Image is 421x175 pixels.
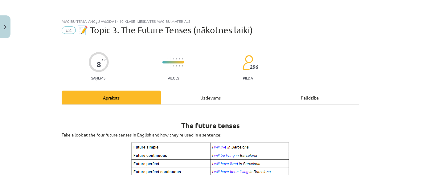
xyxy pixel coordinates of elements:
[62,91,161,104] div: Apraksts
[62,26,76,34] span: #4
[179,65,180,67] img: icon-short-line-57e1e144782c952c97e751825c79c345078a6d821885a25fce030b3d8c18986b.svg
[101,58,105,61] span: XP
[77,25,253,35] span: 📝 Topic 3. The Future Tenses (nākotnes laiki)
[179,58,180,59] img: icon-short-line-57e1e144782c952c97e751825c79c345078a6d821885a25fce030b3d8c18986b.svg
[161,91,260,104] div: Uzdevums
[62,19,359,23] div: Mācību tēma: Angļu valoda i - 10.klase 1.ieskaites mācību materiāls
[168,76,179,80] p: Viegls
[176,58,177,59] img: icon-short-line-57e1e144782c952c97e751825c79c345078a6d821885a25fce030b3d8c18986b.svg
[182,58,183,59] img: icon-short-line-57e1e144782c952c97e751825c79c345078a6d821885a25fce030b3d8c18986b.svg
[176,65,177,67] img: icon-short-line-57e1e144782c952c97e751825c79c345078a6d821885a25fce030b3d8c18986b.svg
[97,60,101,69] div: 8
[181,121,240,130] b: The future tenses
[4,25,6,29] img: icon-close-lesson-0947bae3869378f0d4975bcd49f059093ad1ed9edebbc8119c70593378902aed.svg
[250,64,258,70] span: 296
[243,76,253,80] p: pilda
[89,76,109,80] p: Saņemsi
[62,132,359,138] p: Take a look at the four future tenses in English and how they’re used in a sentence:
[242,55,253,70] img: students-c634bb4e5e11cddfef0936a35e636f08e4e9abd3cc4e673bd6f9a4125e45ecb1.svg
[182,65,183,67] img: icon-short-line-57e1e144782c952c97e751825c79c345078a6d821885a25fce030b3d8c18986b.svg
[260,91,359,104] div: Palīdzība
